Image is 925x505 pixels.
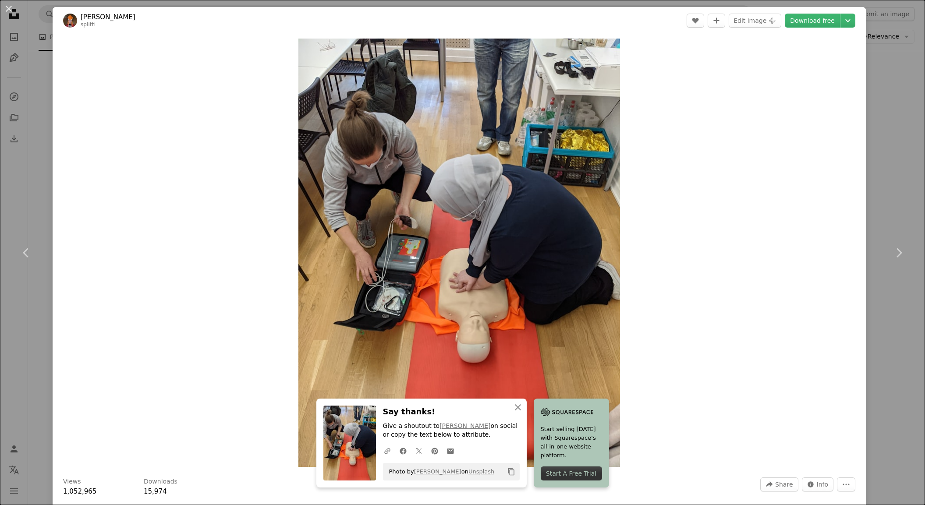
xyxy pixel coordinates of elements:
[534,399,609,487] a: Start selling [DATE] with Squarespace’s all-in-one website platform.Start A Free Trial
[63,477,81,486] h3: Views
[439,422,490,429] a: [PERSON_NAME]
[443,442,458,459] a: Share over email
[411,442,427,459] a: Share on Twitter
[383,406,520,418] h3: Say thanks!
[298,39,620,467] img: man in black sweater and white pants sitting on brown wooden table
[775,478,793,491] span: Share
[427,442,443,459] a: Share on Pinterest
[541,466,602,480] div: Start A Free Trial
[383,422,520,439] p: Give a shoutout to on social or copy the text below to attribute.
[63,487,96,495] span: 1,052,965
[785,14,840,28] a: Download free
[414,468,461,475] a: [PERSON_NAME]
[687,14,704,28] button: Like
[802,477,834,491] button: Stats about this image
[541,406,593,419] img: file-1705255347840-230a6ab5bca9image
[872,211,925,295] a: Next
[708,14,725,28] button: Add to Collection
[298,39,620,467] button: Zoom in on this image
[144,477,177,486] h3: Downloads
[729,14,781,28] button: Edit image
[395,442,411,459] a: Share on Facebook
[840,14,855,28] button: Choose download size
[760,477,798,491] button: Share this image
[81,13,135,21] a: [PERSON_NAME]
[468,468,494,475] a: Unsplash
[81,21,96,28] a: splitti
[504,464,519,479] button: Copy to clipboard
[144,487,167,495] span: 15,974
[385,465,495,479] span: Photo by on
[837,477,855,491] button: More Actions
[817,478,829,491] span: Info
[541,425,602,460] span: Start selling [DATE] with Squarespace’s all-in-one website platform.
[63,14,77,28] img: Go to Martin Splitt's profile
